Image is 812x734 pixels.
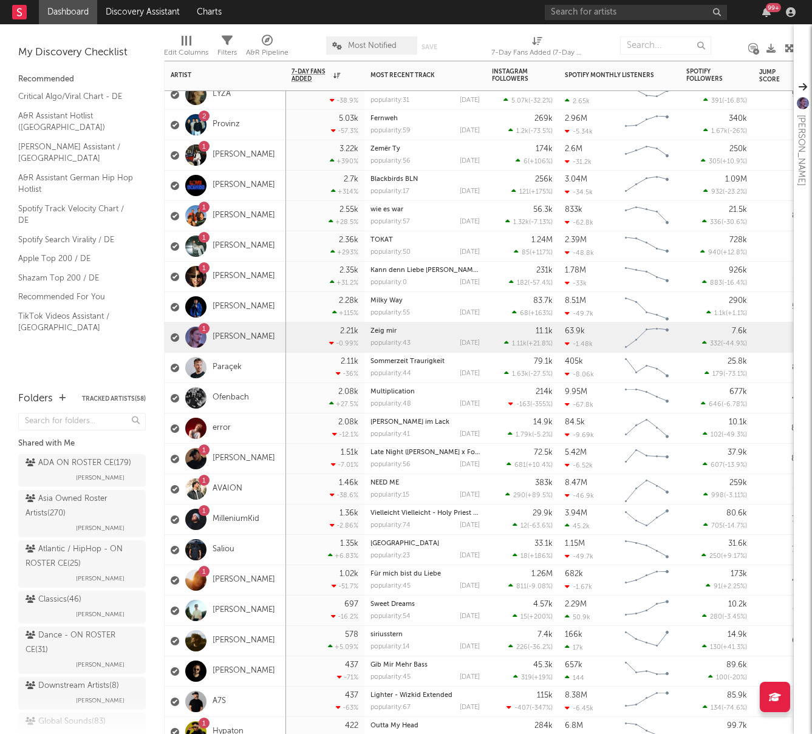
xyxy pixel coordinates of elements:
[82,396,146,402] button: Tracked Artists(58)
[702,279,747,287] div: ( )
[370,419,480,426] div: Kratzer im Lack
[729,236,747,244] div: 728k
[213,332,275,342] a: [PERSON_NAME]
[706,309,747,317] div: ( )
[723,219,745,226] span: -30.6 %
[520,310,528,317] span: 68
[213,545,234,555] a: Saliou
[213,484,242,494] a: AVAION
[619,171,674,201] svg: Chart title
[759,421,808,436] div: 80.9
[619,383,674,413] svg: Chart title
[370,206,480,213] div: wie es war
[565,388,587,396] div: 9.95M
[460,431,480,438] div: [DATE]
[339,206,358,214] div: 2.55k
[330,157,358,165] div: +390 %
[339,115,358,123] div: 5.03k
[516,128,528,135] span: 1.2k
[711,98,722,104] span: 391
[370,480,399,486] a: NEED ME
[460,127,480,134] div: [DATE]
[729,418,747,426] div: 10.1k
[530,128,551,135] span: -73.5 %
[171,72,262,79] div: Artist
[339,297,358,305] div: 2.28k
[619,262,674,292] svg: Chart title
[532,401,551,408] span: -355 %
[246,46,288,60] div: A&R Pipeline
[460,97,480,104] div: [DATE]
[759,330,808,345] div: 97.1
[535,175,553,183] div: 256k
[370,310,410,316] div: popularity: 55
[504,370,553,378] div: ( )
[460,401,480,407] div: [DATE]
[18,437,146,451] div: Shared with Me
[213,423,231,433] a: error
[565,97,590,105] div: 2.65k
[213,120,240,130] a: Provinz
[341,358,358,365] div: 2.11k
[766,3,781,12] div: 99 +
[370,176,418,183] a: Blackbirds BLN
[336,370,358,378] div: -36 %
[213,454,275,464] a: [PERSON_NAME]
[565,175,587,183] div: 3.04M
[516,157,553,165] div: ( )
[619,110,674,140] svg: Chart title
[728,310,745,317] span: +1.1 %
[26,715,106,729] div: Global Sounds ( 83 )
[370,267,493,274] a: Kann denn Liebe [PERSON_NAME] sein
[503,97,553,104] div: ( )
[18,310,134,335] a: TikTok Videos Assistant / [GEOGRAPHIC_DATA]
[711,189,723,195] span: 932
[728,358,747,365] div: 25.8k
[511,98,528,104] span: 5.07k
[722,158,745,165] span: +10.9 %
[513,219,529,226] span: 1.32k
[370,419,449,426] a: [PERSON_NAME] im Lack
[213,150,275,160] a: [PERSON_NAME]
[213,575,275,585] a: [PERSON_NAME]
[508,400,553,408] div: ( )
[711,432,722,438] span: 102
[18,540,146,588] a: Atlantic / HipHop - ON ROSTER CE(25)[PERSON_NAME]
[370,146,480,152] div: Zemër Ty
[530,158,551,165] span: +106 %
[759,87,808,102] div: 94.5
[729,297,747,305] div: 290k
[370,631,403,638] a: siriusstern
[370,328,480,335] div: Zeig mir
[565,249,594,257] div: -48.8k
[339,236,358,244] div: 2.36k
[565,401,593,409] div: -67.8k
[729,115,747,123] div: 340k
[460,188,480,195] div: [DATE]
[76,693,125,708] span: [PERSON_NAME]
[565,236,587,244] div: 2.39M
[370,158,411,165] div: popularity: 56
[565,206,582,214] div: 833k
[76,571,125,586] span: [PERSON_NAME]
[536,145,553,153] div: 174k
[370,127,411,134] div: popularity: 59
[536,388,553,396] div: 214k
[329,339,358,347] div: -0.99 %
[370,389,415,395] a: Multiplication
[533,297,553,305] div: 83.7k
[686,68,729,83] div: Spotify Followers
[528,341,551,347] span: +21.8 %
[516,401,530,408] span: -163
[18,677,146,710] a: Downstream Artists(8)[PERSON_NAME]
[460,158,480,165] div: [DATE]
[331,188,358,195] div: +314 %
[370,662,428,668] a: Gib Mir Mehr Bass
[565,340,593,348] div: -1.48k
[565,358,583,365] div: 405k
[370,340,411,347] div: popularity: 43
[18,171,134,196] a: A&R Assistant German Hip Hop Hotlist
[370,188,409,195] div: popularity: 17
[18,233,134,246] a: Spotify Search Virality / DE
[339,267,358,274] div: 2.35k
